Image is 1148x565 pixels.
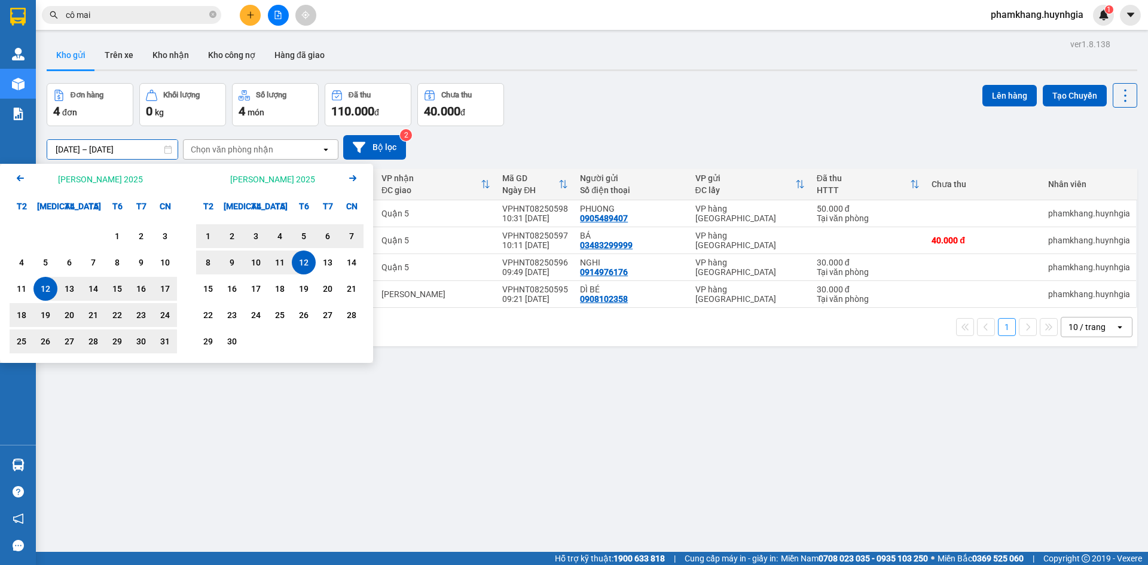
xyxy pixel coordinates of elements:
div: Selected end date. Thứ Sáu, tháng 09 12 2025. It's available. [292,251,316,274]
div: ver 1.8.138 [1070,38,1110,51]
strong: 0369 525 060 [972,554,1024,563]
div: HTTT [817,185,910,195]
span: kg [155,108,164,117]
div: Choose Thứ Ba, tháng 08 26 2025. It's available. [33,329,57,353]
div: 5 [295,229,312,243]
div: Choose Thứ Tư, tháng 08 13 2025. It's available. [57,277,81,301]
div: 8 [109,255,126,270]
div: 1 [109,229,126,243]
span: message [13,540,24,551]
span: Miền Bắc [938,552,1024,565]
img: warehouse-icon [12,459,25,471]
div: Choose Thứ Tư, tháng 08 20 2025. It's available. [57,303,81,327]
div: 7 [85,255,102,270]
div: 0914976176 [580,267,628,277]
div: Choose Thứ Bảy, tháng 09 27 2025. It's available. [316,303,340,327]
div: 50.000 đ [817,204,920,213]
div: 2 [224,229,240,243]
div: 12 [37,282,54,296]
div: 0908102358 [580,294,628,304]
div: Choose Thứ Bảy, tháng 08 23 2025. It's available. [129,303,153,327]
span: món [248,108,264,117]
div: VP hàng [GEOGRAPHIC_DATA] [695,285,805,304]
img: warehouse-icon [12,78,25,90]
div: phamkhang.huynhgia [1048,236,1130,245]
span: caret-down [1125,10,1136,20]
div: Choose Thứ Tư, tháng 09 3 2025. It's available. [244,224,268,248]
div: Choose Thứ Bảy, tháng 08 30 2025. It's available. [129,329,153,353]
button: Khối lượng0kg [139,83,226,126]
div: 5 [37,255,54,270]
div: 14 [343,255,360,270]
div: 21 [85,308,102,322]
button: Previous month. [13,171,28,187]
div: 13 [319,255,336,270]
div: 30.000 đ [817,285,920,294]
div: [PERSON_NAME] 2025 [230,173,315,185]
div: PHUONG [580,204,683,213]
button: caret-down [1120,5,1141,26]
div: 12 [295,255,312,270]
div: 22 [200,308,216,322]
div: Choose Thứ Tư, tháng 09 17 2025. It's available. [244,277,268,301]
div: ĐC lấy [695,185,795,195]
div: VPHNT08250597 [502,231,568,240]
div: 30 [224,334,240,349]
span: Hỗ trợ kỹ thuật: [555,552,665,565]
div: T7 [316,194,340,218]
button: Đã thu110.000đ [325,83,411,126]
svg: open [321,145,331,154]
button: Next month. [346,171,360,187]
div: Choose Thứ Hai, tháng 09 8 2025. It's available. [196,251,220,274]
div: DÌ BÉ [580,285,683,294]
button: aim [295,5,316,26]
div: Choose Chủ Nhật, tháng 09 28 2025. It's available. [340,303,364,327]
div: 9 [224,255,240,270]
div: 1 [200,229,216,243]
div: Choose Thứ Hai, tháng 08 18 2025. It's available. [10,303,33,327]
div: Choose Thứ Sáu, tháng 09 26 2025. It's available. [292,303,316,327]
div: Choose Thứ Năm, tháng 08 14 2025. It's available. [81,277,105,301]
div: Choose Thứ Tư, tháng 09 10 2025. It's available. [244,251,268,274]
div: 18 [271,282,288,296]
div: Đã thu [817,173,910,183]
div: 3 [157,229,173,243]
div: 10 [248,255,264,270]
div: VPHNT08250595 [502,285,568,294]
div: 28 [343,308,360,322]
span: đ [460,108,465,117]
div: ĐC giao [381,185,481,195]
div: Số lượng [256,91,286,99]
div: 18 [13,308,30,322]
button: Kho nhận [143,41,199,69]
div: Choose Thứ Hai, tháng 08 4 2025. It's available. [10,251,33,274]
div: Choose Thứ Bảy, tháng 09 13 2025. It's available. [316,251,340,274]
div: VPHNT08250598 [502,204,568,213]
input: Select a date range. [47,140,178,159]
div: 15 [200,282,216,296]
strong: 1900 633 818 [613,554,665,563]
div: phamkhang.huynhgia [1048,262,1130,272]
div: 28 [85,334,102,349]
div: Choose Thứ Năm, tháng 09 18 2025. It's available. [268,277,292,301]
div: Chưa thu [441,91,472,99]
div: 3 [248,229,264,243]
span: 0 [146,104,152,118]
div: Choose Thứ Hai, tháng 08 11 2025. It's available. [10,277,33,301]
span: | [674,552,676,565]
div: T5 [81,194,105,218]
div: T2 [10,194,33,218]
button: Kho công nợ [199,41,265,69]
span: phamkhang.huynhgia [981,7,1093,22]
div: 22 [109,308,126,322]
div: Choose Thứ Sáu, tháng 09 19 2025. It's available. [292,277,316,301]
div: Tại văn phòng [817,213,920,223]
div: 10:31 [DATE] [502,213,568,223]
strong: 0708 023 035 - 0935 103 250 [819,554,928,563]
div: Choose Thứ Sáu, tháng 08 8 2025. It's available. [105,251,129,274]
div: Choose Thứ Năm, tháng 08 28 2025. It's available. [81,329,105,353]
button: Trên xe [95,41,143,69]
div: Đã thu [349,91,371,99]
button: Kho gửi [47,41,95,69]
div: Choose Thứ Năm, tháng 09 11 2025. It's available. [268,251,292,274]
